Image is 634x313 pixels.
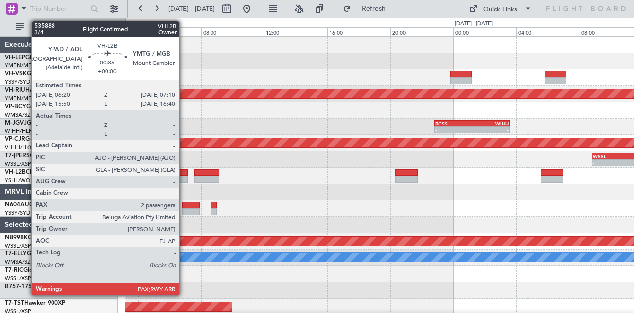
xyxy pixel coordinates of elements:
[5,62,35,69] a: YMEN/MEB
[5,258,34,266] a: WMSA/SZB
[201,27,264,36] div: 08:00
[5,251,44,257] a: T7-ELLYG-550
[5,251,27,257] span: T7-ELLY
[5,202,29,208] span: N604AU
[5,120,60,126] a: M-JGVJGlobal 5000
[5,209,30,217] a: YSSY/SYD
[5,71,81,77] a: VH-VSKGlobal Express XRS
[5,120,27,126] span: M-JGVJ
[5,104,26,110] span: VP-BCY
[5,87,25,93] span: VH-RIU
[5,55,25,61] span: VH-LEP
[5,136,25,142] span: VP-CJR
[5,275,31,282] a: WSSL/XSP
[5,169,68,175] a: VH-L2BChallenger 604
[5,71,27,77] span: VH-VSK
[5,300,24,306] span: T7-TST
[168,4,215,13] span: [DATE] - [DATE]
[127,20,165,28] div: [DATE] - [DATE]
[5,267,23,273] span: T7-RIC
[5,136,42,142] a: VP-CJRG-650
[5,104,60,110] a: VP-BCYGlobal 5000
[327,27,390,36] div: 16:00
[464,1,537,17] button: Quick Links
[5,55,59,61] a: VH-LEPGlobal 6000
[5,95,35,102] a: YMEN/MEB
[264,27,327,36] div: 12:00
[483,5,517,15] div: Quick Links
[5,153,96,159] a: T7-[PERSON_NAME]Global 7500
[5,153,62,159] span: T7-[PERSON_NAME]
[138,27,201,36] div: 04:00
[453,27,516,36] div: 00:00
[472,127,509,133] div: -
[516,27,579,36] div: 04:00
[30,1,87,16] input: Trip Number
[472,121,509,126] div: WIHH
[5,235,28,241] span: N8998K
[5,202,72,208] a: N604AUChallenger 604
[5,177,33,184] a: YSHL/WOL
[5,284,25,290] span: B757-1
[5,284,35,290] a: B757-1757
[5,300,65,306] a: T7-TSTHawker 900XP
[338,1,398,17] button: Refresh
[5,242,31,250] a: WSSL/XSP
[5,144,34,151] a: VHHH/HKG
[5,111,34,119] a: WMSA/SZB
[5,160,31,168] a: WSSL/XSP
[5,78,30,86] a: YSSY/SYD
[5,267,57,273] a: T7-RICGlobal 6000
[353,5,395,12] span: Refresh
[5,235,61,241] a: N8998KGlobal 6000
[5,169,26,175] span: VH-L2B
[26,24,105,31] span: All Aircraft
[455,20,493,28] div: [DATE] - [DATE]
[435,121,472,126] div: RCSS
[435,127,472,133] div: -
[5,87,66,93] a: VH-RIUHawker 800XP
[11,19,107,35] button: All Aircraft
[5,127,32,135] a: WIHH/HLP
[390,27,453,36] div: 20:00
